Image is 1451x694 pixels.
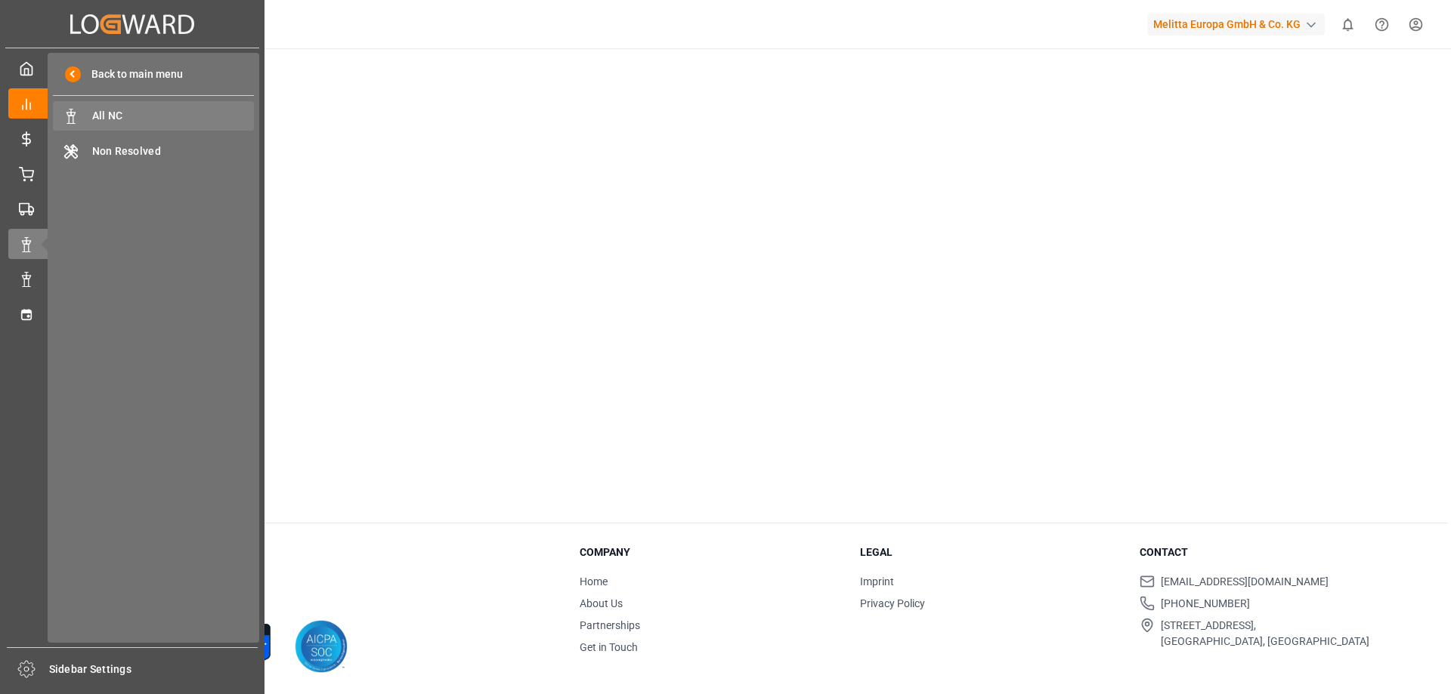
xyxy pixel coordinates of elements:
span: Sidebar Settings [49,662,258,677]
a: Privacy Policy [860,597,925,609]
a: About Us [580,597,623,609]
p: Version 1.1.127 [100,593,542,606]
a: Order Management [8,159,256,188]
button: Help Center [1365,8,1399,42]
a: Control Tower [8,88,256,118]
a: Partnerships [580,619,640,631]
span: All NC [92,108,255,124]
p: © 2025 Logward. All rights reserved. [100,579,542,593]
a: Home [580,575,608,588]
a: Non Resolved [53,136,254,165]
div: Melitta Europa GmbH & Co. KG [1147,14,1325,35]
span: [STREET_ADDRESS], [GEOGRAPHIC_DATA], [GEOGRAPHIC_DATA] [1161,618,1369,649]
img: AICPA SOC [295,620,348,673]
a: Rate Management [8,124,256,153]
h3: Contact [1140,544,1401,560]
span: [PHONE_NUMBER] [1161,596,1250,612]
a: Timeslot Management [8,299,256,328]
h3: Company [580,544,841,560]
span: [EMAIL_ADDRESS][DOMAIN_NAME] [1161,574,1329,590]
a: Get in Touch [580,641,638,653]
a: My Cockpit [8,54,256,83]
a: Imprint [860,575,894,588]
button: Melitta Europa GmbH & Co. KG [1147,10,1331,39]
h3: Legal [860,544,1122,560]
span: Back to main menu [81,66,183,82]
button: show 0 new notifications [1331,8,1365,42]
a: Data Management [8,264,256,294]
a: All NC [53,101,254,131]
span: Non Resolved [92,143,255,159]
a: Transport Management [8,194,256,224]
